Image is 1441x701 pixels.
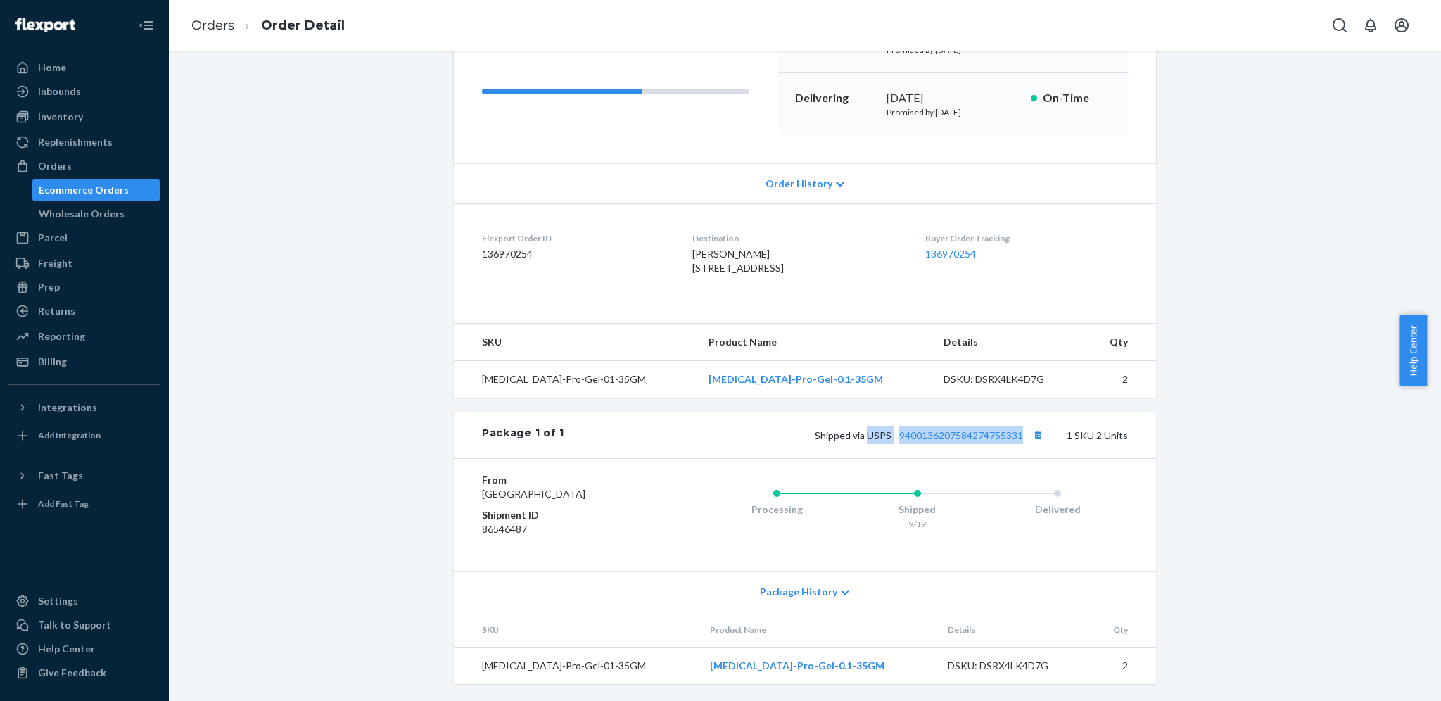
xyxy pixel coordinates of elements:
[1388,11,1416,39] button: Open account menu
[482,473,650,487] dt: From
[38,498,89,510] div: Add Fast Tag
[8,276,160,298] a: Prep
[38,618,111,632] div: Talk to Support
[32,179,161,201] a: Ecommerce Orders
[8,131,160,153] a: Replenishments
[1326,11,1354,39] button: Open Search Box
[8,155,160,177] a: Orders
[932,324,1087,361] th: Details
[1087,324,1156,361] th: Qty
[8,325,160,348] a: Reporting
[8,80,160,103] a: Inbounds
[8,662,160,684] button: Give Feedback
[1091,612,1156,648] th: Qty
[180,5,356,46] ol: breadcrumbs
[692,232,902,244] dt: Destination
[815,429,1047,441] span: Shipped via USPS
[8,106,160,128] a: Inventory
[795,90,875,106] p: Delivering
[692,248,784,274] span: [PERSON_NAME] [STREET_ADDRESS]
[948,659,1080,673] div: DSKU: DSRX4LK4D7G
[38,642,95,656] div: Help Center
[1091,648,1156,685] td: 2
[38,256,72,270] div: Freight
[38,666,106,680] div: Give Feedback
[937,612,1091,648] th: Details
[38,231,68,245] div: Parcel
[38,355,67,369] div: Billing
[1399,315,1427,386] button: Help Center
[191,18,234,33] a: Orders
[1029,426,1047,444] button: Copy tracking number
[454,648,699,685] td: [MEDICAL_DATA]-Pro-Gel-01-35GM
[38,429,101,441] div: Add Integration
[482,508,650,522] dt: Shipment ID
[925,248,976,260] a: 136970254
[38,594,78,608] div: Settings
[697,324,933,361] th: Product Name
[454,324,697,361] th: SKU
[32,203,161,225] a: Wholesale Orders
[8,465,160,487] button: Fast Tags
[987,503,1128,517] div: Delivered
[8,396,160,419] button: Integrations
[8,300,160,322] a: Returns
[482,522,650,536] dd: 86546487
[482,488,585,500] span: [GEOGRAPHIC_DATA]
[38,280,60,294] div: Prep
[8,252,160,274] a: Freight
[38,84,81,99] div: Inbounds
[39,207,125,221] div: Wholesale Orders
[1357,11,1385,39] button: Open notifications
[8,614,160,636] a: Talk to Support
[482,426,564,444] div: Package 1 of 1
[847,518,988,530] div: 9/19
[706,503,847,517] div: Processing
[454,361,697,398] td: [MEDICAL_DATA]-Pro-Gel-01-35GM
[38,61,66,75] div: Home
[847,503,988,517] div: Shipped
[925,232,1128,244] dt: Buyer Order Tracking
[482,232,670,244] dt: Flexport Order ID
[261,18,345,33] a: Order Detail
[564,426,1128,444] div: 1 SKU 2 Units
[760,585,837,599] span: Package History
[15,18,75,32] img: Flexport logo
[1043,90,1111,106] p: On-Time
[39,183,129,197] div: Ecommerce Orders
[899,429,1023,441] a: 9400136207584274755331
[38,400,97,415] div: Integrations
[8,424,160,447] a: Add Integration
[8,590,160,612] a: Settings
[454,612,699,648] th: SKU
[8,493,160,515] a: Add Fast Tag
[38,304,75,318] div: Returns
[38,469,83,483] div: Fast Tags
[8,227,160,249] a: Parcel
[887,106,1020,118] p: Promised by [DATE]
[38,135,113,149] div: Replenishments
[1087,361,1156,398] td: 2
[8,638,160,660] a: Help Center
[709,373,883,385] a: [MEDICAL_DATA]-Pro-Gel-0.1-35GM
[887,90,1020,106] div: [DATE]
[38,110,83,124] div: Inventory
[710,659,884,671] a: [MEDICAL_DATA]-Pro-Gel-0.1-35GM
[38,329,85,343] div: Reporting
[38,159,72,173] div: Orders
[944,372,1076,386] div: DSKU: DSRX4LK4D7G
[8,350,160,373] a: Billing
[8,56,160,79] a: Home
[132,11,160,39] button: Close Navigation
[482,247,670,261] dd: 136970254
[766,177,832,191] span: Order History
[699,612,936,648] th: Product Name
